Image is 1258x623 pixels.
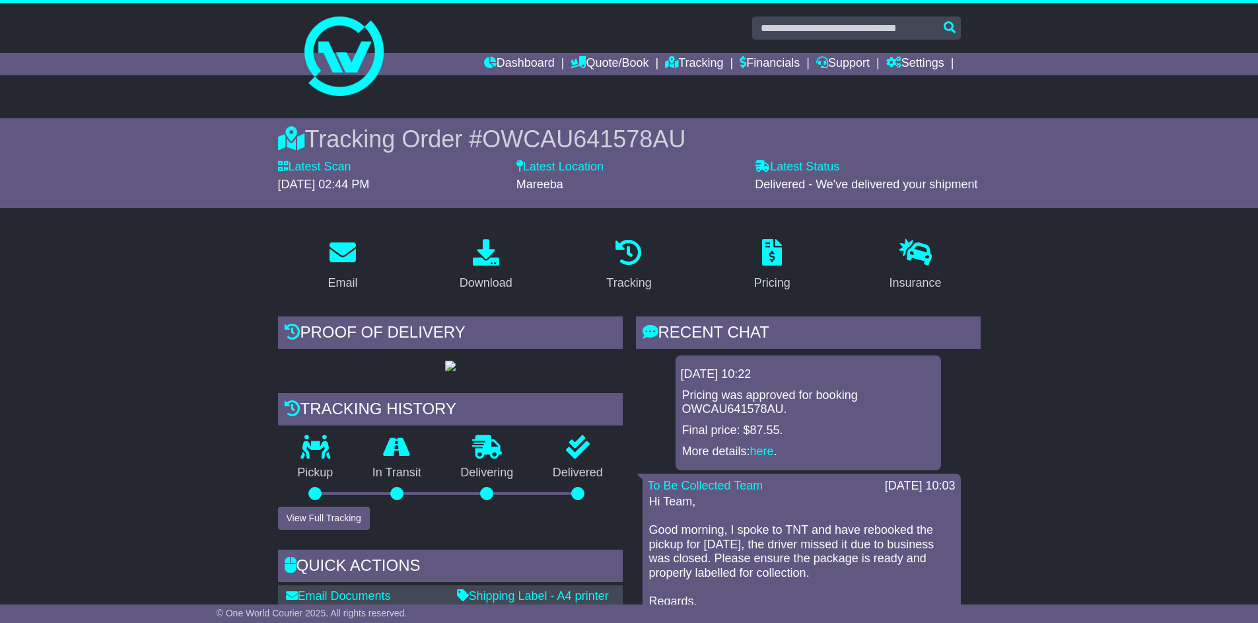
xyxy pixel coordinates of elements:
p: Delivering [441,466,534,480]
p: Pricing was approved for booking OWCAU641578AU. [682,388,934,417]
a: Insurance [881,235,950,297]
span: © One World Courier 2025. All rights reserved. [217,608,407,618]
span: Mareeba [516,178,563,191]
a: Shipping Label - A4 printer [457,589,609,603]
a: Pricing [746,235,799,297]
a: Dashboard [484,53,555,75]
label: Latest Status [755,160,839,174]
a: here [750,445,774,458]
div: [DATE] 10:22 [681,367,936,382]
div: Pricing [754,274,790,292]
a: Settings [886,53,944,75]
span: [DATE] 02:44 PM [278,178,370,191]
p: Delivered [533,466,623,480]
a: Email [319,235,366,297]
button: View Full Tracking [278,507,370,530]
a: Tracking [598,235,660,297]
div: [DATE] 10:03 [885,479,956,494]
div: Email [328,274,357,292]
div: Download [460,274,512,292]
a: Support [816,53,870,75]
p: Final price: $87.55. [682,423,934,438]
p: Pickup [278,466,353,480]
div: Quick Actions [278,550,623,585]
span: OWCAU641578AU [482,126,685,153]
p: In Transit [353,466,441,480]
label: Latest Location [516,160,604,174]
div: Insurance [890,274,942,292]
a: Financials [740,53,800,75]
a: Quote/Book [571,53,648,75]
a: To Be Collected Team [648,479,763,492]
div: Tracking history [278,393,623,429]
div: Proof of Delivery [278,316,623,352]
a: Email Documents [286,589,391,603]
a: Download [451,235,521,297]
span: Delivered - We've delivered your shipment [755,178,977,191]
p: More details: . [682,445,934,459]
p: Hi Team, Good morning, I spoke to TNT and have rebooked the pickup for [DATE], the driver missed ... [649,495,954,623]
img: GetPodImage [445,361,456,371]
div: Tracking Order # [278,125,981,153]
label: Latest Scan [278,160,351,174]
div: RECENT CHAT [636,316,981,352]
a: Tracking [665,53,723,75]
div: Tracking [606,274,651,292]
